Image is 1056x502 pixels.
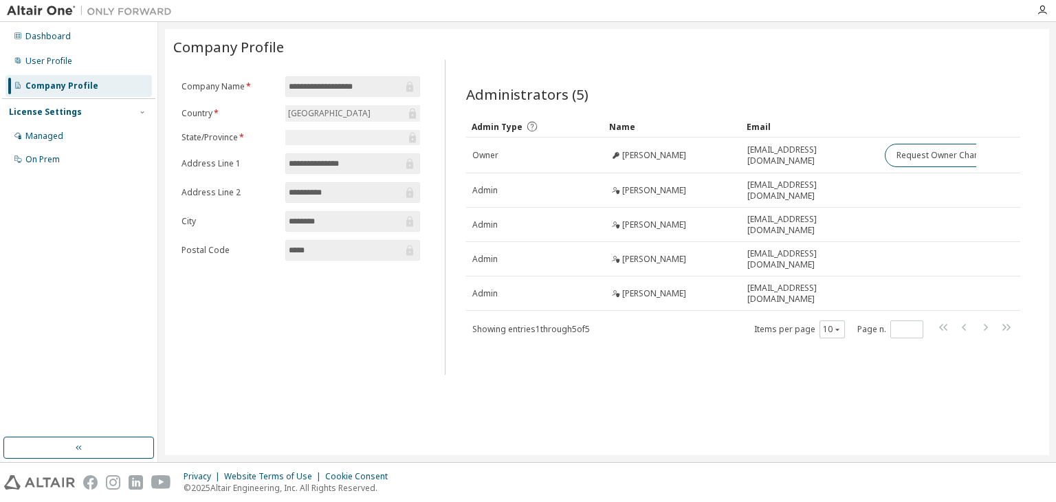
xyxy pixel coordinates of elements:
[181,132,277,143] label: State/Province
[823,324,841,335] button: 10
[181,81,277,92] label: Company Name
[472,150,498,161] span: Owner
[747,248,872,270] span: [EMAIL_ADDRESS][DOMAIN_NAME]
[472,121,522,133] span: Admin Type
[622,150,686,161] span: [PERSON_NAME]
[129,475,143,490] img: linkedin.svg
[286,106,373,121] div: [GEOGRAPHIC_DATA]
[857,320,923,338] span: Page n.
[472,288,498,299] span: Admin
[224,471,325,482] div: Website Terms of Use
[83,475,98,490] img: facebook.svg
[151,475,171,490] img: youtube.svg
[173,37,284,56] span: Company Profile
[747,214,872,236] span: [EMAIL_ADDRESS][DOMAIN_NAME]
[622,254,686,265] span: [PERSON_NAME]
[4,475,75,490] img: altair_logo.svg
[472,219,498,230] span: Admin
[181,108,277,119] label: Country
[106,475,120,490] img: instagram.svg
[747,179,872,201] span: [EMAIL_ADDRESS][DOMAIN_NAME]
[9,107,82,118] div: License Settings
[747,283,872,305] span: [EMAIL_ADDRESS][DOMAIN_NAME]
[747,144,872,166] span: [EMAIL_ADDRESS][DOMAIN_NAME]
[181,245,277,256] label: Postal Code
[622,219,686,230] span: [PERSON_NAME]
[472,254,498,265] span: Admin
[609,116,736,138] div: Name
[622,288,686,299] span: [PERSON_NAME]
[25,56,72,67] div: User Profile
[885,144,1001,167] button: Request Owner Change
[181,187,277,198] label: Address Line 2
[25,154,60,165] div: On Prem
[285,105,420,122] div: [GEOGRAPHIC_DATA]
[472,323,590,335] span: Showing entries 1 through 5 of 5
[747,116,873,138] div: Email
[7,4,179,18] img: Altair One
[622,185,686,196] span: [PERSON_NAME]
[25,80,98,91] div: Company Profile
[466,85,588,104] span: Administrators (5)
[25,31,71,42] div: Dashboard
[184,482,396,494] p: © 2025 Altair Engineering, Inc. All Rights Reserved.
[181,158,277,169] label: Address Line 1
[181,216,277,227] label: City
[325,471,396,482] div: Cookie Consent
[184,471,224,482] div: Privacy
[472,185,498,196] span: Admin
[25,131,63,142] div: Managed
[754,320,845,338] span: Items per page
